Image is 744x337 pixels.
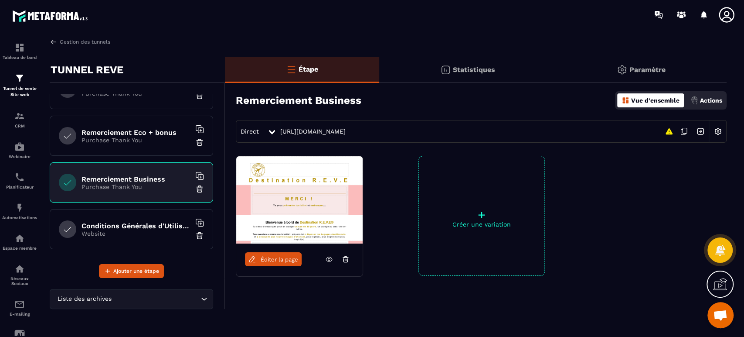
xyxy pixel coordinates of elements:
p: Créer une variation [419,221,544,228]
p: + [419,209,544,221]
h3: Remerciement Business [236,94,361,107]
img: stats.20deebd0.svg [440,65,451,75]
p: Website [82,230,190,237]
a: social-networksocial-networkRéseaux Sociaux [2,257,37,292]
img: automations [14,203,25,213]
img: trash [195,91,204,100]
a: automationsautomationsWebinaire [2,135,37,165]
a: automationsautomationsEspace membre [2,227,37,257]
button: Ajouter une étape [99,264,164,278]
img: arrow [50,38,58,46]
a: [URL][DOMAIN_NAME] [280,128,346,135]
a: formationformationCRM [2,104,37,135]
h6: Remerciement Eco + bonus [82,128,190,137]
a: formationformationTunnel de vente Site web [2,66,37,104]
img: trash [195,231,204,240]
p: Statistiques [453,65,495,74]
img: trash [195,138,204,147]
p: Tableau de bord [2,55,37,60]
a: Éditer la page [245,252,302,266]
a: formationformationTableau de bord [2,36,37,66]
p: Purchase Thank You [82,183,190,190]
img: actions.d6e523a2.png [690,96,698,104]
img: email [14,299,25,309]
img: formation [14,111,25,121]
p: Paramètre [629,65,666,74]
img: dashboard-orange.40269519.svg [622,96,629,104]
div: Search for option [50,289,213,309]
img: setting-w.858f3a88.svg [710,123,726,140]
p: Purchase Thank You [82,137,190,144]
a: Gestion des tunnels [50,38,110,46]
img: scheduler [14,172,25,182]
img: trash [195,185,204,193]
p: Étape [299,65,318,73]
p: TUNNEL REVE [51,61,123,79]
p: Tunnel de vente Site web [2,86,37,98]
p: Planificateur [2,185,37,189]
span: Éditer la page [261,256,298,263]
h6: Remerciement Business [82,175,190,183]
p: Espace membre [2,246,37,251]
img: arrow-next.bcc2205e.svg [692,123,709,140]
p: E-mailing [2,312,37,316]
a: automationsautomationsAutomatisations [2,196,37,227]
p: Actions [700,97,722,104]
a: emailemailE-mailing [2,292,37,323]
img: image [236,156,363,244]
img: bars-o.4a397970.svg [286,64,296,75]
p: Vue d'ensemble [631,97,679,104]
a: schedulerschedulerPlanificateur [2,165,37,196]
p: CRM [2,124,37,128]
p: Webinaire [2,154,37,159]
h6: Conditions Générales d'Utilisation [82,222,190,230]
img: automations [14,233,25,244]
img: formation [14,73,25,83]
span: Direct [241,128,259,135]
img: setting-gr.5f69749f.svg [617,65,627,75]
p: Réseaux Sociaux [2,276,37,286]
div: Ouvrir le chat [707,302,734,328]
span: Ajouter une étape [113,267,159,275]
img: logo [12,8,91,24]
p: Automatisations [2,215,37,220]
img: social-network [14,264,25,274]
img: formation [14,42,25,53]
img: automations [14,141,25,152]
input: Search for option [113,294,199,304]
span: Liste des archives [55,294,113,304]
